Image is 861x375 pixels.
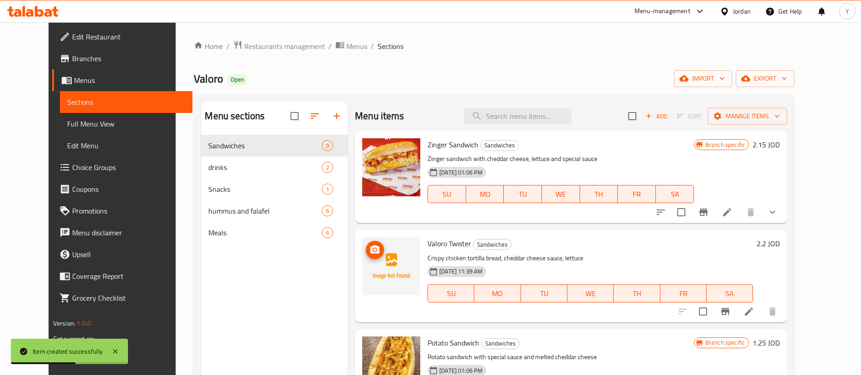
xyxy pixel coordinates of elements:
[72,249,185,260] span: Upsell
[504,185,542,203] button: TU
[428,185,466,203] button: SU
[362,237,420,295] img: Valoro Twister
[470,188,501,201] span: MO
[664,287,703,300] span: FR
[329,41,332,52] li: /
[432,287,471,300] span: SU
[335,40,367,52] a: Menus
[322,162,333,173] div: items
[708,108,787,125] button: Manage items
[710,287,749,300] span: SA
[521,284,567,302] button: TU
[482,338,519,349] span: Sandwiches
[52,26,192,48] a: Edit Restaurant
[618,185,656,203] button: FR
[378,41,403,52] span: Sections
[322,185,333,194] span: 1
[322,207,333,215] span: 6
[428,284,474,302] button: SU
[60,91,192,113] a: Sections
[656,185,694,203] button: SA
[428,351,694,363] p: Potato sandwich with special sauce and melted cheddar cheese
[74,75,185,86] span: Menus
[642,109,671,123] button: Add
[584,188,615,201] span: TH
[542,185,580,203] button: WE
[322,141,333,150] span: 9
[52,244,192,265] a: Upsell
[694,302,713,321] span: Select to update
[614,284,660,302] button: TH
[736,70,794,87] button: export
[52,69,192,91] a: Menus
[346,41,367,52] span: Menus
[660,284,707,302] button: FR
[233,40,325,52] a: Restaurants management
[72,271,185,282] span: Coverage Report
[208,162,322,173] span: drinks
[846,6,849,16] span: Y
[671,109,708,123] span: Select section first
[227,74,248,85] div: Open
[322,184,333,195] div: items
[722,207,733,218] a: Edit menu item
[322,229,333,237] span: 6
[644,111,669,122] span: Add
[52,48,192,69] a: Branches
[436,366,486,375] span: [DATE] 01:06 PM
[72,31,185,42] span: Edit Restaurant
[674,70,732,87] button: import
[681,73,725,84] span: import
[67,140,185,151] span: Edit Menu
[244,41,325,52] span: Restaurants management
[285,107,304,126] span: Select all sections
[60,135,192,156] a: Edit Menu
[371,41,374,52] li: /
[659,188,690,201] span: SA
[322,205,333,216] div: items
[322,140,333,151] div: items
[52,178,192,200] a: Coupons
[194,68,223,89] span: Valoro
[77,317,91,329] span: 1.0.0
[635,6,690,17] div: Menu-management
[208,140,322,151] span: Sandwiches
[201,178,348,200] div: Snacks1
[227,76,248,83] span: Open
[194,41,223,52] a: Home
[72,162,185,173] span: Choice Groups
[201,222,348,244] div: Meals6
[740,201,762,223] button: delete
[205,109,265,123] h2: Menu sections
[428,237,471,250] span: Valoro Twister
[702,338,748,347] span: Branch specific
[428,336,479,350] span: Potato Sandwich
[428,253,753,264] p: Crispy chicken tortilla bread, cheddar cheese sauce, lettuce
[642,109,671,123] span: Add item
[72,184,185,195] span: Coupons
[201,200,348,222] div: hummus and falafel6
[571,287,610,300] span: WE
[733,6,751,16] div: Jordan
[757,237,780,250] h6: 2.2 JOD
[464,108,571,124] input: search
[428,153,694,165] p: Zinger sandwich with cheddar cheese, lettuce and special sauce
[366,241,384,259] button: upload picture
[72,292,185,303] span: Grocery Checklist
[743,73,787,84] span: export
[52,156,192,178] a: Choice Groups
[208,227,322,238] div: Meals
[208,205,322,216] span: hummus and falafel
[60,113,192,135] a: Full Menu View
[478,287,517,300] span: MO
[33,346,103,356] div: Item created successfully
[567,284,614,302] button: WE
[67,97,185,107] span: Sections
[72,205,185,216] span: Promotions
[753,336,780,349] h6: 1.25 JOD
[481,140,518,151] span: Sandwiches
[693,201,714,223] button: Branch-specific-item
